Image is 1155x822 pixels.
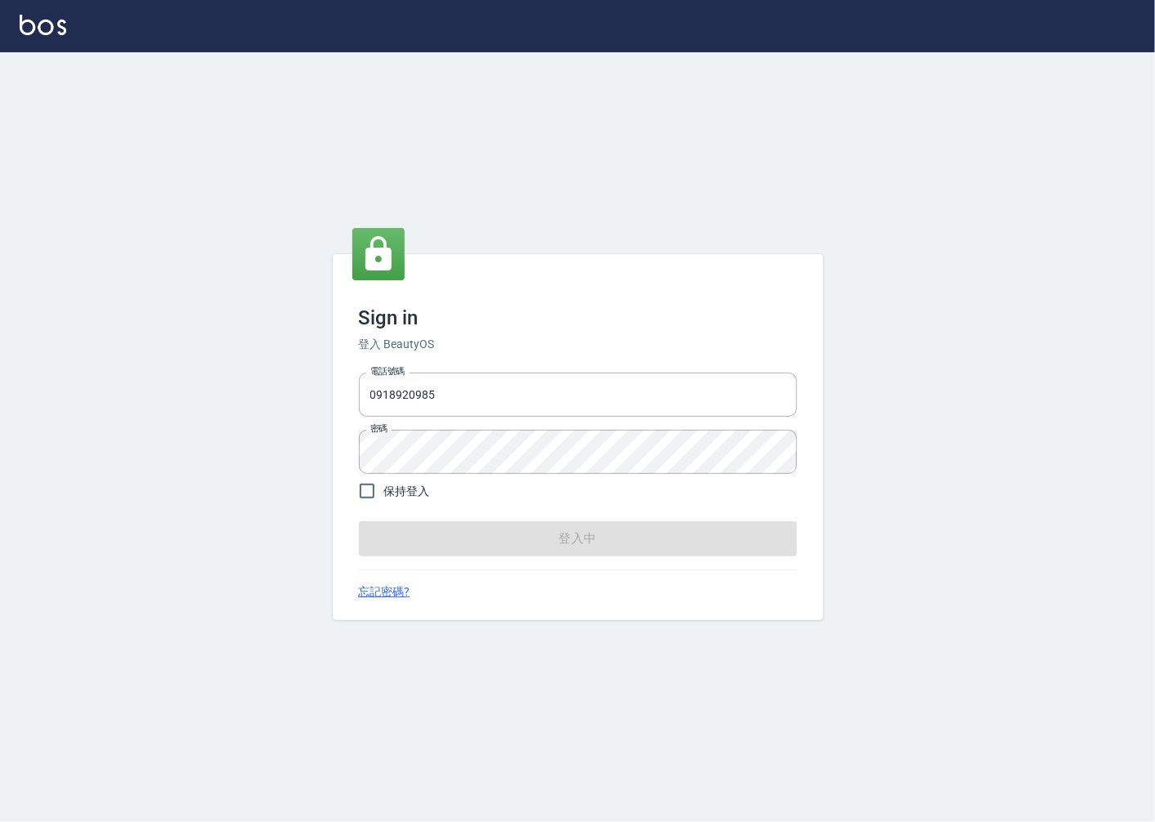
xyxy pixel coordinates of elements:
h3: Sign in [359,306,797,329]
a: 忘記密碼? [359,583,410,601]
label: 密碼 [370,422,387,435]
label: 電話號碼 [370,365,405,377]
h6: 登入 BeautyOS [359,336,797,353]
img: Logo [20,15,66,35]
span: 保持登入 [384,483,430,500]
